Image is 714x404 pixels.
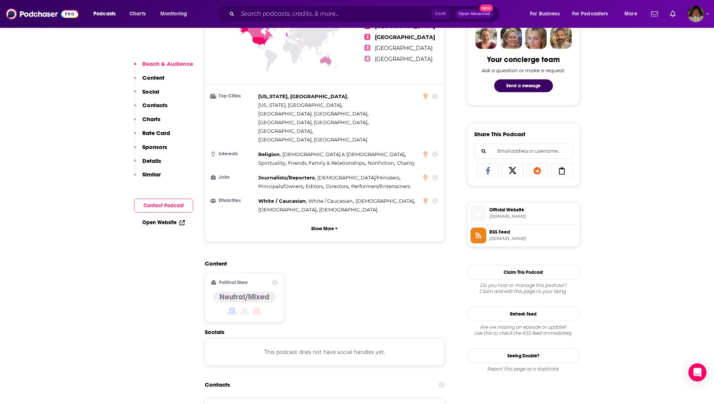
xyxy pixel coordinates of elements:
span: Nonfiction [368,160,394,166]
span: Principals/Owners [258,183,303,189]
span: , [258,127,313,135]
span: White / Caucasian [258,198,306,204]
img: Sydney Profile [475,27,497,49]
span: For Business [530,9,560,19]
p: Reach & Audience [142,60,193,67]
span: , [258,109,368,118]
h3: Jobs [211,175,255,180]
button: Content [134,74,164,88]
span: For Podcasters [572,9,608,19]
span: Monitoring [160,9,187,19]
span: , [258,92,348,101]
span: White / Caucasian [308,198,353,204]
span: More [624,9,637,19]
a: Seeing Double? [467,348,580,363]
span: , [258,101,343,109]
span: , [258,182,304,191]
span: , [258,205,318,214]
span: Logged in as angelport [688,6,704,22]
img: Jules Profile [525,27,547,49]
a: Show notifications dropdown [648,8,661,20]
div: Ask a question or make a request. [482,67,565,73]
p: Charts [142,115,160,123]
span: , [258,150,281,159]
h3: Top Cities [211,94,255,99]
span: Do you host or manage this podcast? [467,282,580,289]
div: Search followers [474,144,573,159]
input: Search podcasts, credits, & more... [237,8,432,20]
h4: Neutral/Mixed [219,292,269,302]
span: Performers/Entertainers [351,183,410,189]
span: , [258,118,368,127]
span: [DEMOGRAPHIC_DATA]/Ministers [317,175,399,181]
p: Similar [142,171,161,178]
button: Open AdvancedNew [455,9,493,18]
a: Share on Facebook [477,163,499,178]
button: open menu [619,8,647,20]
h2: Contacts [205,378,230,392]
a: Official Website[DOMAIN_NAME] [470,205,577,221]
span: [DEMOGRAPHIC_DATA] [258,207,317,213]
span: Spirituality [258,160,285,166]
img: Podchaser - Follow, Share and Rate Podcasts [6,7,78,21]
button: Sponsors [134,143,167,157]
span: [GEOGRAPHIC_DATA], [GEOGRAPHIC_DATA] [258,119,367,125]
p: Content [142,74,164,81]
span: Podcasts [93,9,116,19]
span: podomatic.com [489,214,577,219]
button: Send a message [494,79,553,92]
span: , [356,197,415,205]
p: Rate Card [142,129,170,137]
span: , [258,173,316,182]
button: Details [134,157,161,171]
button: Rate Card [134,129,170,143]
span: , [258,197,307,205]
span: , [308,197,354,205]
span: [DEMOGRAPHIC_DATA] [319,207,378,213]
button: open menu [567,8,619,20]
span: , [368,159,395,167]
img: User Profile [688,6,704,22]
div: This podcast does not have social handles yet. [205,339,445,366]
img: Jon Profile [550,27,572,49]
div: Report this page as a duplicate. [467,366,580,372]
button: Charts [134,115,160,129]
span: , [317,173,400,182]
span: [GEOGRAPHIC_DATA] [375,34,435,41]
span: , [288,159,366,167]
span: , [326,182,349,191]
span: 2 [364,34,370,40]
span: Charity [397,160,415,166]
button: open menu [525,8,569,20]
span: Ctrl K [432,9,449,19]
div: Open Intercom Messenger [688,363,706,381]
button: Show profile menu [688,6,704,22]
button: open menu [155,8,197,20]
button: open menu [88,8,125,20]
span: 4 [364,56,370,62]
span: [GEOGRAPHIC_DATA], [GEOGRAPHIC_DATA] [258,111,367,117]
span: [US_STATE], [GEOGRAPHIC_DATA] [258,93,347,99]
span: Journalists/Reporters [258,175,315,181]
span: Friends, Family & Relationships [288,160,365,166]
div: Your concierge team [487,55,560,64]
div: Claim and edit this page to your liking. [467,282,580,295]
span: [DEMOGRAPHIC_DATA] [356,198,414,204]
span: Editors [306,183,323,189]
h2: Political Skew [219,280,248,285]
img: Barbara Profile [500,27,522,49]
h2: Content [205,260,439,267]
span: Directors [326,183,348,189]
p: Social [142,88,159,95]
button: Show More [211,222,438,235]
p: Contacts [142,102,167,109]
a: RSS Feed[DOMAIN_NAME] [470,228,577,243]
span: [GEOGRAPHIC_DATA], [GEOGRAPHIC_DATA] [258,137,367,143]
a: Copy Link [551,163,573,178]
span: Open Advanced [459,12,490,16]
a: Charts [125,8,150,20]
button: Claim This Podcast [467,265,580,279]
span: [US_STATE], [GEOGRAPHIC_DATA] [258,102,341,108]
div: Are we missing an episode or update? Use this to check the RSS feed immediately. [467,324,580,336]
